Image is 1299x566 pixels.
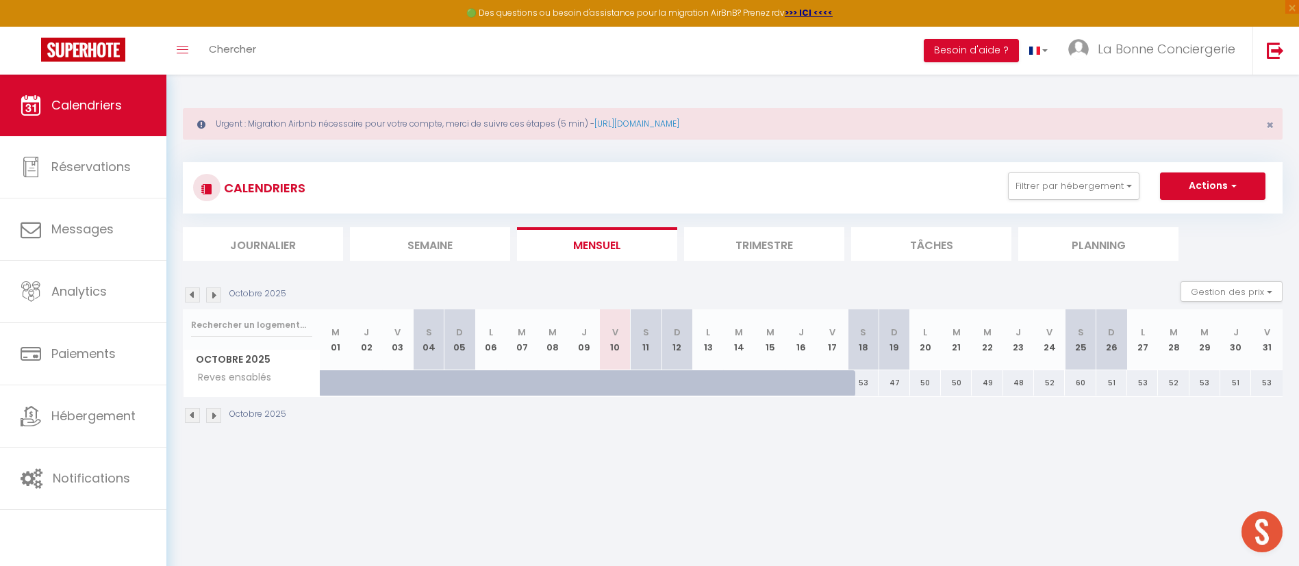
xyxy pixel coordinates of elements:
[1065,370,1096,396] div: 60
[475,309,506,370] th: 06
[755,309,785,370] th: 15
[1251,309,1283,370] th: 31
[1008,172,1139,200] button: Filtrer par hébergement
[1141,326,1145,339] abbr: L
[848,309,879,370] th: 18
[229,287,286,300] p: Octobre 2025
[1233,326,1239,339] abbr: J
[191,313,312,337] input: Rechercher un logement...
[1266,119,1274,131] button: Close
[350,227,510,261] li: Semaine
[891,326,898,339] abbr: D
[879,309,909,370] th: 19
[331,326,340,339] abbr: M
[1108,326,1115,339] abbr: D
[444,309,475,370] th: 05
[53,469,130,487] span: Notifications
[766,326,774,339] abbr: M
[209,42,256,56] span: Chercher
[817,309,848,370] th: 17
[1181,281,1283,302] button: Gestion des prix
[1200,326,1209,339] abbr: M
[568,309,599,370] th: 09
[1068,39,1089,60] img: ...
[183,108,1283,140] div: Urgent : Migration Airbnb nécessaire pour votre compte, merci de suivre ces étapes (5 min) -
[631,309,661,370] th: 11
[1065,309,1096,370] th: 25
[674,326,681,339] abbr: D
[661,309,692,370] th: 12
[1096,370,1127,396] div: 51
[1096,309,1127,370] th: 26
[706,326,710,339] abbr: L
[879,370,909,396] div: 47
[51,220,114,237] span: Messages
[1046,326,1052,339] abbr: V
[394,326,401,339] abbr: V
[517,227,677,261] li: Mensuel
[1251,370,1283,396] div: 53
[183,227,343,261] li: Journalier
[953,326,961,339] abbr: M
[1034,370,1065,396] div: 52
[1127,309,1158,370] th: 27
[860,326,866,339] abbr: S
[538,309,568,370] th: 08
[489,326,493,339] abbr: L
[320,309,351,370] th: 01
[456,326,463,339] abbr: D
[941,370,972,396] div: 50
[1189,370,1220,396] div: 53
[735,326,743,339] abbr: M
[1220,370,1251,396] div: 51
[1241,511,1283,552] div: Ouvrir le chat
[599,309,630,370] th: 10
[1003,370,1034,396] div: 48
[51,158,131,175] span: Réservations
[923,326,927,339] abbr: L
[1189,309,1220,370] th: 29
[594,118,679,129] a: [URL][DOMAIN_NAME]
[972,309,1002,370] th: 22
[1266,116,1274,133] span: ×
[184,350,320,370] span: Octobre 2025
[1267,42,1284,59] img: logout
[518,326,526,339] abbr: M
[1018,227,1178,261] li: Planning
[1170,326,1178,339] abbr: M
[351,309,382,370] th: 02
[1098,40,1235,57] span: La Bonne Conciergerie
[51,407,136,424] span: Hébergement
[51,345,116,362] span: Paiements
[785,7,833,18] a: >>> ICI <<<<
[829,326,835,339] abbr: V
[848,370,879,396] div: 53
[724,309,755,370] th: 14
[413,309,444,370] th: 04
[910,370,941,396] div: 50
[51,283,107,300] span: Analytics
[1078,326,1084,339] abbr: S
[41,38,125,62] img: Super Booking
[692,309,723,370] th: 13
[1160,172,1265,200] button: Actions
[1016,326,1021,339] abbr: J
[199,27,266,75] a: Chercher
[1058,27,1252,75] a: ... La Bonne Conciergerie
[1127,370,1158,396] div: 53
[220,172,305,203] h3: CALENDRIERS
[548,326,557,339] abbr: M
[1034,309,1065,370] th: 24
[851,227,1011,261] li: Tâches
[910,309,941,370] th: 20
[785,309,816,370] th: 16
[972,370,1002,396] div: 49
[364,326,369,339] abbr: J
[612,326,618,339] abbr: V
[229,408,286,421] p: Octobre 2025
[186,370,275,385] span: Reves ensablés
[426,326,432,339] abbr: S
[1158,309,1189,370] th: 28
[1264,326,1270,339] abbr: V
[581,326,587,339] abbr: J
